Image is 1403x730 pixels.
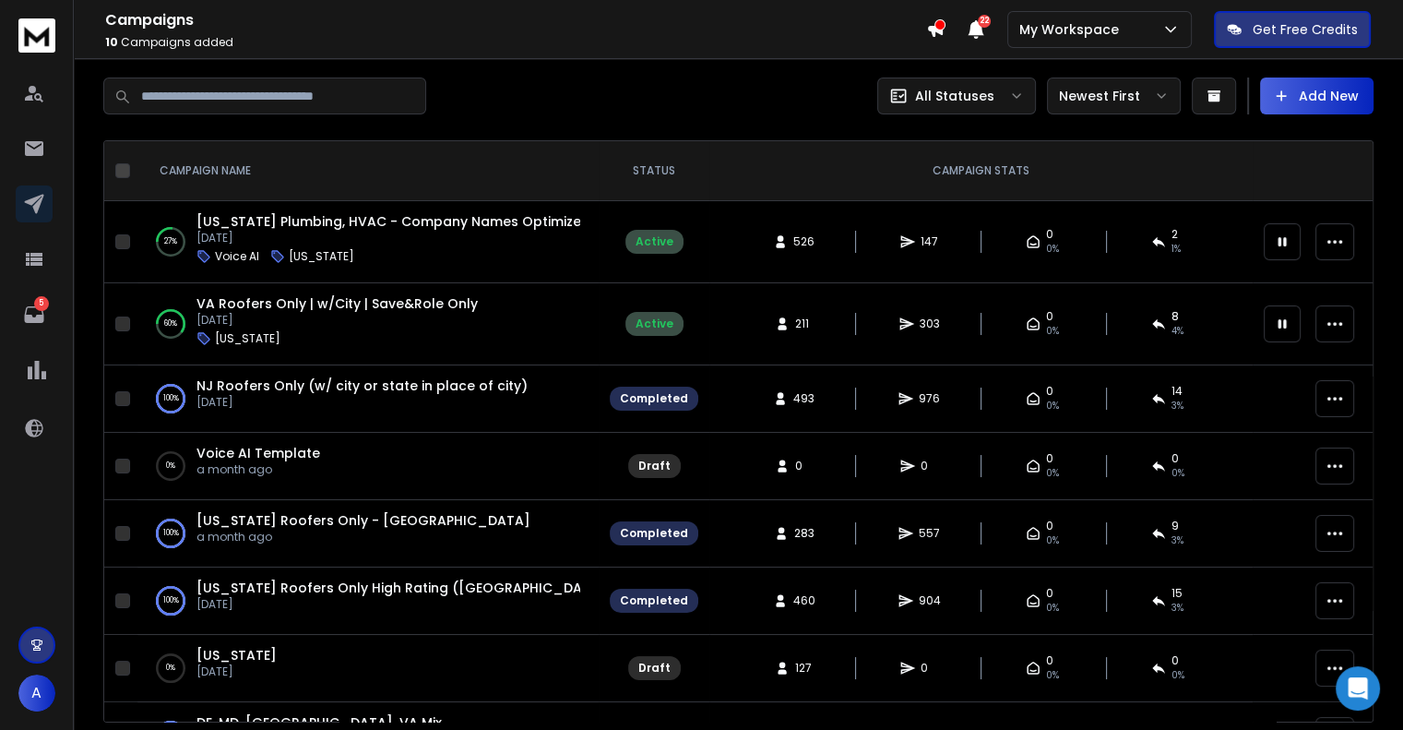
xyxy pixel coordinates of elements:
[196,530,530,545] p: a month ago
[795,459,814,473] span: 0
[137,433,599,500] td: 0%Voice AI Templatea month ago
[620,593,688,608] div: Completed
[196,395,528,410] p: [DATE]
[1046,324,1059,339] span: 0%
[921,661,939,676] span: 0
[215,249,259,264] p: Voice AI
[196,377,528,395] a: NJ Roofers Only (w/ city or state in place of city)
[1171,309,1179,324] span: 8
[1171,227,1178,242] span: 2
[921,459,939,473] span: 0
[137,635,599,702] td: 0%[US_STATE][DATE]
[196,444,320,462] a: Voice AI Template
[919,526,940,541] span: 557
[1171,384,1183,399] span: 14
[137,365,599,433] td: 100%NJ Roofers Only (w/ city or state in place of city)[DATE]
[196,646,277,664] a: [US_STATE]
[795,661,814,676] span: 127
[919,391,940,406] span: 976
[1171,668,1184,683] span: 0%
[1171,399,1183,413] span: 3 %
[105,9,926,31] h1: Campaigns
[163,524,179,543] p: 100 %
[196,664,277,679] p: [DATE]
[1214,11,1371,48] button: Get Free Credits
[105,34,118,50] span: 10
[793,593,815,608] span: 460
[137,283,599,365] td: 60%VA Roofers Only | w/City | Save&Role Only[DATE][US_STATE]
[915,87,994,105] p: All Statuses
[1046,309,1053,324] span: 0
[1046,384,1053,399] span: 0
[638,661,671,676] div: Draft
[289,249,354,264] p: [US_STATE]
[196,511,530,530] a: [US_STATE] Roofers Only - [GEOGRAPHIC_DATA]
[1171,242,1181,257] span: 1 %
[1046,653,1053,668] span: 0
[137,141,599,201] th: CAMPAIGN NAME
[34,296,49,311] p: 5
[1171,586,1183,601] span: 15
[636,317,673,331] div: Active
[920,317,940,331] span: 303
[1046,533,1059,548] span: 0%
[163,592,179,610] p: 100 %
[166,457,175,475] p: 0 %
[164,315,177,333] p: 60 %
[794,526,814,541] span: 283
[620,526,688,541] div: Completed
[196,597,580,612] p: [DATE]
[1171,519,1179,533] span: 9
[1019,20,1126,39] p: My Workspace
[921,234,939,249] span: 147
[196,579,612,597] a: [US_STATE] Roofers Only High Rating ([GEOGRAPHIC_DATA])
[164,233,177,251] p: 27 %
[163,389,179,408] p: 100 %
[1046,668,1059,683] span: 0%
[18,18,55,53] img: logo
[793,234,814,249] span: 526
[16,296,53,333] a: 5
[638,459,671,473] div: Draft
[1046,519,1053,533] span: 0
[599,141,709,201] th: STATUS
[1253,20,1358,39] p: Get Free Credits
[1336,666,1380,711] div: Open Intercom Messenger
[1171,533,1183,548] span: 3 %
[137,201,599,283] td: 27%[US_STATE] Plumbing, HVAC - Company Names Optimized[DATE]Voice AI[US_STATE]
[1171,324,1183,339] span: 4 %
[1046,399,1059,413] span: 0%
[18,675,55,712] button: A
[196,313,478,328] p: [DATE]
[1047,78,1181,114] button: Newest First
[215,331,280,346] p: [US_STATE]
[1171,601,1183,616] span: 3 %
[1046,227,1053,242] span: 0
[795,317,814,331] span: 211
[1046,586,1053,601] span: 0
[793,391,814,406] span: 493
[196,231,580,245] p: [DATE]
[1260,78,1373,114] button: Add New
[137,568,599,635] td: 100%[US_STATE] Roofers Only High Rating ([GEOGRAPHIC_DATA])[DATE]
[196,294,478,313] a: VA Roofers Only | w/City | Save&Role Only
[196,212,590,231] a: [US_STATE] Plumbing, HVAC - Company Names Optimized
[709,141,1253,201] th: CAMPAIGN STATS
[1171,653,1179,668] span: 0
[137,500,599,568] td: 100%[US_STATE] Roofers Only - [GEOGRAPHIC_DATA]a month ago
[919,593,941,608] span: 904
[1046,451,1053,466] span: 0
[166,659,175,677] p: 0 %
[1046,242,1059,257] span: 0%
[1171,451,1179,466] span: 0
[1171,466,1184,481] span: 0%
